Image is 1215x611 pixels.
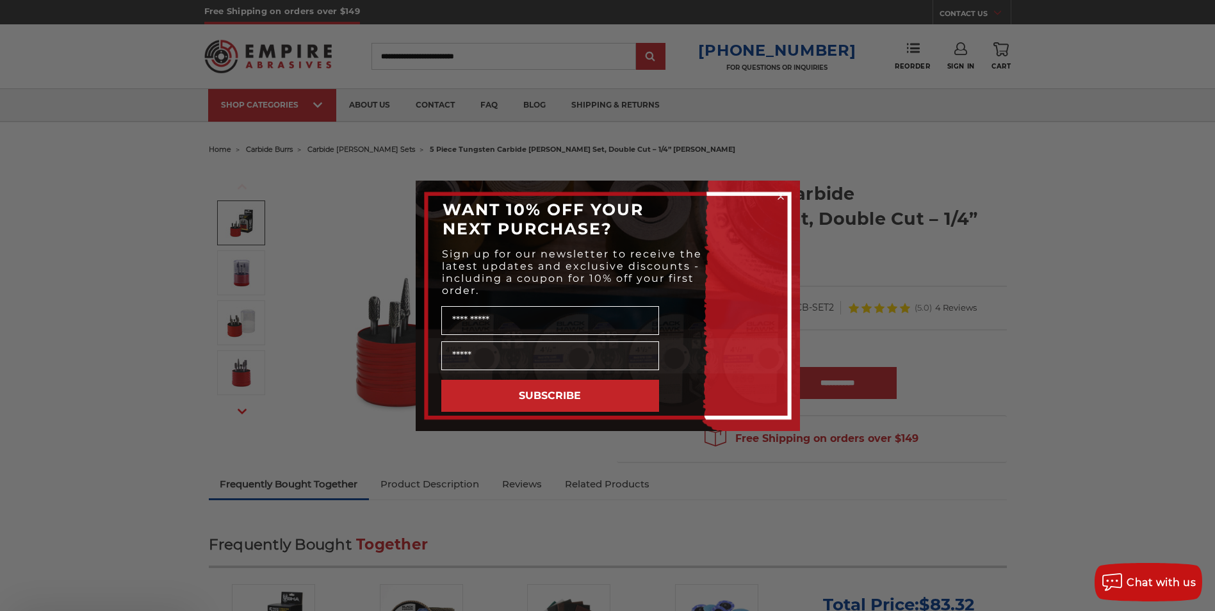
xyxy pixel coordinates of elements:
button: SUBSCRIBE [441,380,659,412]
span: Sign up for our newsletter to receive the latest updates and exclusive discounts - including a co... [442,248,702,297]
span: WANT 10% OFF YOUR NEXT PURCHASE? [443,200,644,238]
span: Chat with us [1127,576,1196,589]
input: Email [441,341,659,370]
button: Chat with us [1095,563,1202,601]
button: Close dialog [774,190,787,203]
